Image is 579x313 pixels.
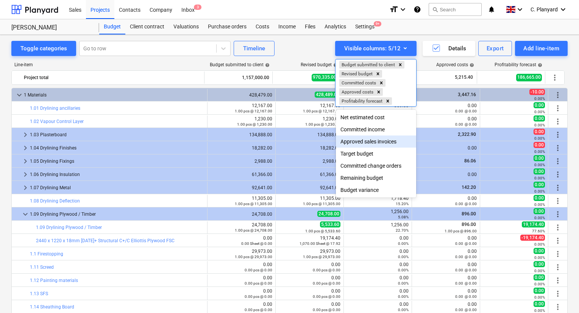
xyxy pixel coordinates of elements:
[336,160,416,172] div: Committed change orders
[396,61,404,69] div: Remove Budget submitted to client
[336,172,416,184] div: Remaining budget
[336,135,416,148] div: Approved sales invoices
[336,148,416,160] div: Target budget
[339,97,384,105] div: Profitability forecast
[339,88,375,96] div: Approved costs
[541,277,579,313] iframe: Chat Widget
[339,61,396,69] div: Budget submitted to client
[375,88,383,96] div: Remove Approved costs
[339,70,374,78] div: Revised budget
[336,111,416,123] div: Net estimated cost
[336,123,416,135] div: Committed income
[374,70,382,78] div: Remove Revised budget
[339,79,377,87] div: Committed costs
[384,97,392,105] div: Remove Profitability forecast
[336,184,416,196] div: Budget variance
[377,79,385,87] div: Remove Committed costs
